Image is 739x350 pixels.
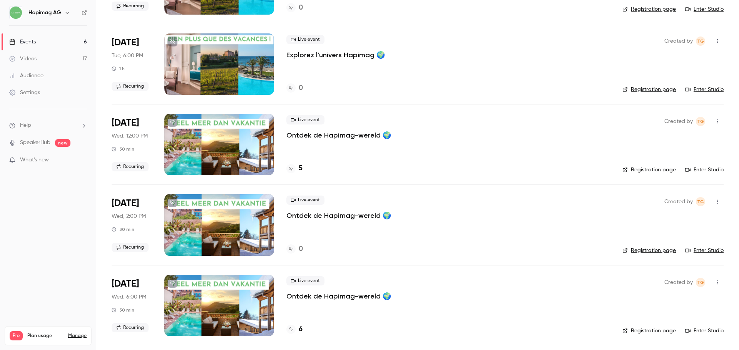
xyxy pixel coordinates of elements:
[112,243,149,252] span: Recurring
[20,121,31,129] span: Help
[112,66,125,72] div: 1 h
[9,89,40,96] div: Settings
[20,156,49,164] span: What's new
[622,86,676,93] a: Registration page
[664,278,693,287] span: Created by
[112,117,139,129] span: [DATE]
[112,36,139,49] span: [DATE]
[28,9,61,17] h6: Hapimag AG
[112,226,134,232] div: 30 min
[299,3,303,13] h4: 0
[9,121,87,129] li: help-dropdown-opener
[286,276,324,285] span: Live event
[696,36,705,46] span: Tiziana Gallizia
[685,247,724,254] a: Enter Studio
[286,244,303,254] a: 0
[112,82,149,91] span: Recurring
[9,72,43,80] div: Audience
[112,212,146,220] span: Wed, 2:00 PM
[696,117,705,126] span: Tiziana Gallizia
[697,197,704,206] span: TG
[299,163,303,174] h4: 5
[286,196,324,205] span: Live event
[55,139,70,147] span: new
[286,163,303,174] a: 5
[685,327,724,335] a: Enter Studio
[112,293,146,301] span: Wed, 6:00 PM
[286,324,303,335] a: 6
[696,197,705,206] span: Tiziana Gallizia
[685,5,724,13] a: Enter Studio
[685,166,724,174] a: Enter Studio
[299,83,303,93] h4: 0
[286,3,303,13] a: 0
[286,50,385,60] a: Explorez l'univers Hapimag 🌍
[112,197,139,209] span: [DATE]
[286,35,324,44] span: Live event
[696,278,705,287] span: Tiziana Gallizia
[20,139,50,147] a: SpeakerHub
[664,117,693,126] span: Created by
[112,194,152,255] div: Sep 3 Wed, 2:00 PM (Europe/Zurich)
[286,115,324,124] span: Live event
[286,211,391,220] a: Ontdek de Hapimag-wereld 🌍
[9,38,36,46] div: Events
[9,55,37,63] div: Videos
[697,117,704,126] span: TG
[10,7,22,19] img: Hapimag AG
[112,146,134,152] div: 30 min
[697,36,704,46] span: TG
[299,324,303,335] h4: 6
[68,333,87,339] a: Manage
[112,132,148,140] span: Wed, 12:00 PM
[622,5,676,13] a: Registration page
[112,307,134,313] div: 30 min
[112,33,152,95] div: Aug 26 Tue, 6:00 PM (Europe/Zurich)
[622,327,676,335] a: Registration page
[112,162,149,171] span: Recurring
[112,278,139,290] span: [DATE]
[697,278,704,287] span: TG
[286,292,391,301] a: Ontdek de Hapimag-wereld 🌍
[622,247,676,254] a: Registration page
[10,331,23,340] span: Pro
[27,333,64,339] span: Plan usage
[112,114,152,175] div: Sep 3 Wed, 12:00 PM (Europe/Zurich)
[299,244,303,254] h4: 0
[112,275,152,336] div: Sep 3 Wed, 6:00 PM (Europe/Zurich)
[112,323,149,332] span: Recurring
[112,52,143,60] span: Tue, 6:00 PM
[286,131,391,140] a: Ontdek de Hapimag-wereld 🌍
[622,166,676,174] a: Registration page
[685,86,724,93] a: Enter Studio
[664,197,693,206] span: Created by
[112,2,149,11] span: Recurring
[664,36,693,46] span: Created by
[286,83,303,93] a: 0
